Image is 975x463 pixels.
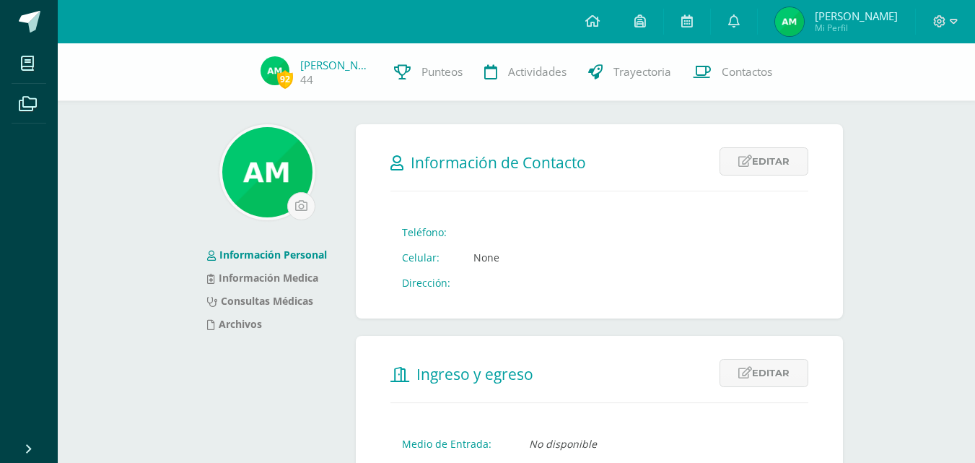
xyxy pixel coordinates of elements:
[421,64,463,79] span: Punteos
[775,7,804,36] img: 0e70a3320523aed65fa3b55b0ab22133.png
[207,271,318,285] a: Información Medica
[508,64,567,79] span: Actividades
[529,437,597,451] i: No disponible
[207,317,262,331] a: Archivos
[390,220,462,245] td: Teléfono:
[722,64,772,79] span: Contactos
[720,359,808,387] a: Editar
[383,43,473,101] a: Punteos
[613,64,671,79] span: Trayectoria
[300,58,372,72] a: [PERSON_NAME]
[390,270,462,295] td: Dirección:
[390,431,517,456] td: Medio de Entrada:
[277,70,293,88] span: 92
[300,72,313,87] a: 44
[411,152,586,173] span: Información de Contacto
[473,43,577,101] a: Actividades
[682,43,783,101] a: Contactos
[390,245,462,270] td: Celular:
[222,127,312,217] img: 1bcf9ced56bf085fe7c4c9e0236fc122.png
[815,9,898,23] span: [PERSON_NAME]
[462,245,511,270] td: None
[261,56,289,85] img: 0e70a3320523aed65fa3b55b0ab22133.png
[207,248,327,261] a: Información Personal
[416,364,533,384] span: Ingreso y egreso
[815,22,898,34] span: Mi Perfil
[207,294,313,308] a: Consultas Médicas
[577,43,682,101] a: Trayectoria
[720,147,808,176] a: Editar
